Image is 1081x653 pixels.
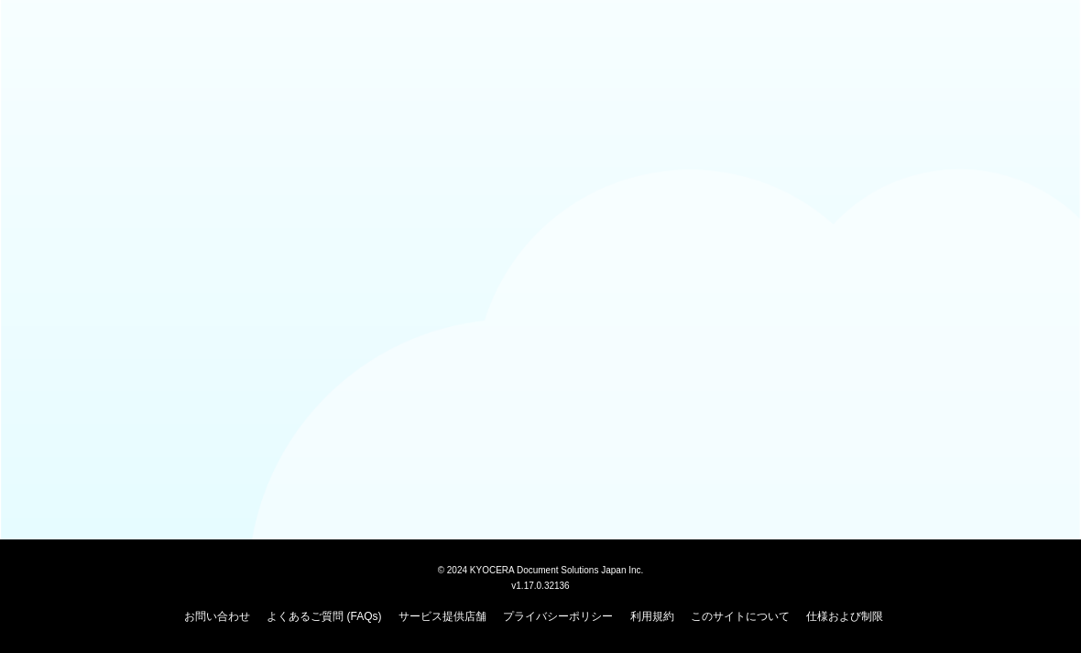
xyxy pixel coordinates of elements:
[806,610,883,623] a: 仕様および制限
[399,610,486,623] a: サービス提供店舗
[691,610,790,623] a: このサイトについて
[267,610,381,623] a: よくあるご質問 (FAQs)
[630,610,674,623] a: 利用規約
[438,563,644,575] span: © 2024 KYOCERA Document Solutions Japan Inc.
[503,610,613,623] a: プライバシーポリシー
[184,610,250,623] a: お問い合わせ
[511,580,569,591] span: v1.17.0.32136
